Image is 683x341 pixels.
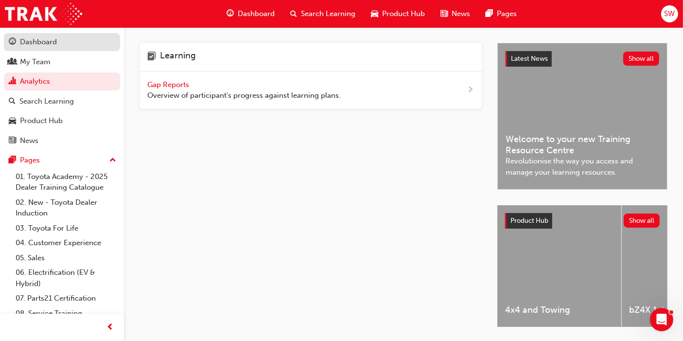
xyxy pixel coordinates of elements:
a: Product HubShow all [505,213,660,229]
a: 04. Customer Experience [12,235,120,251]
span: Latest News [511,54,548,63]
a: Product Hub [4,112,120,130]
button: Pages [4,151,120,169]
a: News [4,132,120,150]
span: 4x4 and Towing [505,305,613,316]
a: car-iconProduct Hub [363,4,433,24]
span: next-icon [467,84,474,96]
a: 05. Sales [12,251,120,266]
span: prev-icon [107,322,114,334]
a: Search Learning [4,92,120,110]
span: News [452,8,470,19]
span: car-icon [9,117,16,126]
a: 01. Toyota Academy - 2025 Dealer Training Catalogue [12,169,120,195]
span: Revolutionise the way you access and manage your learning resources. [506,156,659,178]
iframe: Intercom live chat [650,308,673,331]
div: Search Learning [19,96,74,107]
span: Dashboard [238,8,275,19]
span: Gap Reports [147,80,191,89]
a: 07. Parts21 Certification [12,291,120,306]
button: Show all [624,214,660,228]
h4: Learning [160,51,196,63]
div: News [20,135,38,146]
span: Overview of participant's progress against learning plans. [147,90,341,101]
a: 02. New - Toyota Dealer Induction [12,195,120,221]
a: Latest NewsShow allWelcome to your new Training Resource CentreRevolutionise the way you access a... [497,43,667,190]
span: chart-icon [9,77,16,86]
div: Pages [20,155,40,166]
a: guage-iconDashboard [219,4,282,24]
button: Show all [623,52,660,66]
a: Analytics [4,72,120,90]
a: Dashboard [4,33,120,51]
div: Dashboard [20,36,57,48]
span: news-icon [440,8,448,20]
a: 08. Service Training [12,306,120,321]
span: people-icon [9,58,16,67]
button: DashboardMy TeamAnalyticsSearch LearningProduct HubNews [4,31,120,151]
a: news-iconNews [433,4,478,24]
button: SW [661,5,678,22]
a: 4x4 and Towing [497,205,621,327]
div: My Team [20,56,51,68]
a: Gap Reports Overview of participant's progress against learning plans.next-icon [140,72,482,109]
span: pages-icon [486,8,493,20]
a: My Team [4,53,120,71]
div: Product Hub [20,115,63,126]
span: guage-icon [227,8,234,20]
a: Latest NewsShow all [506,51,659,67]
span: news-icon [9,137,16,145]
span: car-icon [371,8,378,20]
span: search-icon [9,97,16,106]
span: learning-icon [147,51,156,63]
a: pages-iconPages [478,4,525,24]
span: SW [664,8,675,19]
span: search-icon [290,8,297,20]
span: guage-icon [9,38,16,47]
a: 06. Electrification (EV & Hybrid) [12,265,120,291]
img: Trak [5,3,82,25]
span: Welcome to your new Training Resource Centre [506,134,659,156]
span: Search Learning [301,8,355,19]
a: 03. Toyota For Life [12,221,120,236]
span: Product Hub [510,216,548,225]
span: Product Hub [382,8,425,19]
span: up-icon [109,154,116,167]
span: pages-icon [9,156,16,165]
a: search-iconSearch Learning [282,4,363,24]
span: Pages [497,8,517,19]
